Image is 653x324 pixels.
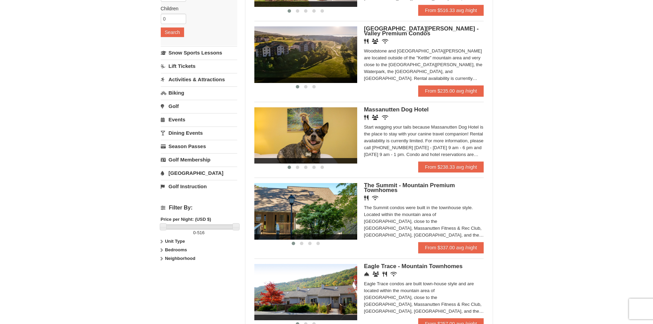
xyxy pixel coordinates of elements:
[197,230,205,235] span: 516
[364,263,463,269] span: Eagle Trace - Mountain Townhomes
[165,239,185,244] strong: Unit Type
[193,230,196,235] span: 0
[364,39,368,44] i: Restaurant
[364,124,484,158] div: Start wagging your tails because Massanutten Dog Hotel is the place to stay with your canine trav...
[161,140,237,153] a: Season Passes
[364,115,368,120] i: Restaurant
[161,217,211,222] strong: Price per Night: (USD $)
[418,5,484,16] a: From $516.33 avg /night
[372,39,378,44] i: Banquet Facilities
[418,85,484,96] a: From $235.00 avg /night
[161,27,184,37] button: Search
[364,25,479,37] span: [GEOGRAPHIC_DATA][PERSON_NAME] - Valley Premium Condos
[161,60,237,72] a: Lift Tickets
[161,167,237,179] a: [GEOGRAPHIC_DATA]
[364,272,369,277] i: Concierge Desk
[383,272,387,277] i: Restaurant
[364,280,484,315] div: Eagle Trace condos are built town-house style and are located within the mountain area of [GEOGRA...
[418,161,484,172] a: From $238.33 avg /night
[372,115,378,120] i: Banquet Facilities
[161,127,237,139] a: Dining Events
[373,272,379,277] i: Conference Facilities
[372,195,378,201] i: Wireless Internet (free)
[161,46,237,59] a: Snow Sports Lessons
[165,247,187,252] strong: Bedrooms
[165,256,195,261] strong: Neighborhood
[161,5,232,12] label: Children
[364,106,429,113] span: Massanutten Dog Hotel
[382,39,388,44] i: Wireless Internet (free)
[161,73,237,86] a: Activities & Attractions
[161,100,237,112] a: Golf
[390,272,397,277] i: Wireless Internet (free)
[161,153,237,166] a: Golf Membership
[161,180,237,193] a: Golf Instruction
[161,113,237,126] a: Events
[161,86,237,99] a: Biking
[364,204,484,239] div: The Summit condos were built in the townhouse style. Located within the mountain area of [GEOGRAP...
[161,205,237,211] h4: Filter By:
[382,115,388,120] i: Wireless Internet (free)
[418,242,484,253] a: From $337.00 avg /night
[161,229,237,236] label: -
[364,195,368,201] i: Restaurant
[364,48,484,82] div: Woodstone and [GEOGRAPHIC_DATA][PERSON_NAME] are located outside of the "Kettle" mountain area an...
[364,182,455,193] span: The Summit - Mountain Premium Townhomes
